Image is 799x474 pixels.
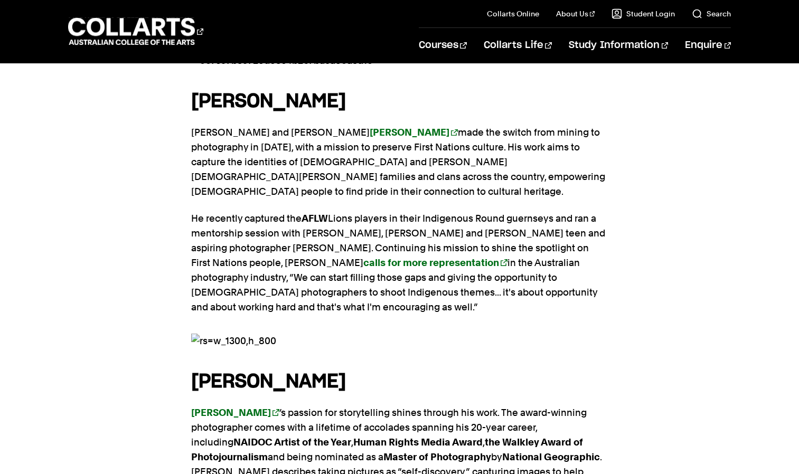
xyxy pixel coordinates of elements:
strong: Master of Photography [383,451,491,462]
strong: Human Rights Media Award [353,437,483,448]
a: Collarts Online [487,8,539,19]
a: Courses [419,28,467,63]
a: Student Login [612,8,675,19]
img: rs=w_1300,h_800 [191,334,608,348]
a: calls for more representation [363,257,507,268]
p: He recently captured the Lions players in their Indigenous Round guernseys and ran a mentorship s... [191,211,608,315]
strong: [PERSON_NAME] [191,407,271,418]
p: [PERSON_NAME] and [PERSON_NAME] made the switch from mining to photography in [DATE], with a miss... [191,125,608,199]
div: Go to homepage [68,16,203,46]
a: Collarts Life [484,28,552,63]
strong: [PERSON_NAME] [191,92,346,111]
a: [PERSON_NAME] [370,127,458,138]
a: [PERSON_NAME] [191,407,279,418]
strong: calls for more representation [363,257,499,268]
a: Enquire [685,28,731,63]
strong: [PERSON_NAME] [370,127,449,138]
a: About Us [556,8,595,19]
strong: National Geographic [502,451,600,462]
strong: NAIDOC Artist of the Year [233,437,351,448]
strong: AFLW [302,213,328,224]
a: Search [692,8,731,19]
strong: [PERSON_NAME] [191,372,346,391]
strong: the Walkley Award of Photojournalism [191,437,583,462]
a: Study Information [569,28,668,63]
